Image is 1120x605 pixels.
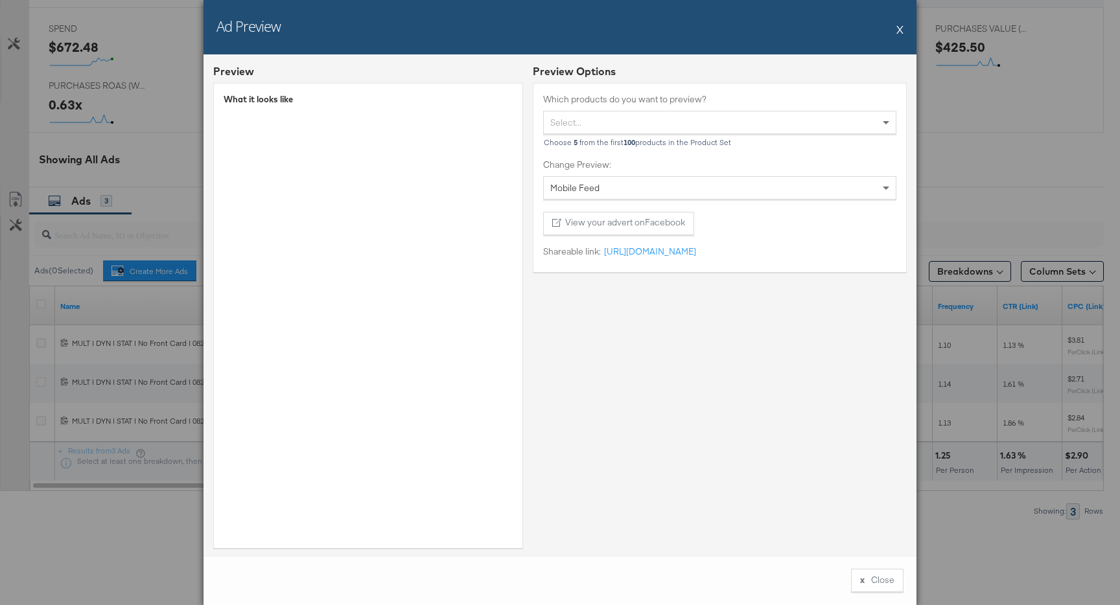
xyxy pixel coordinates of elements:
a: [URL][DOMAIN_NAME] [601,245,696,258]
div: Choose from the first products in the Product Set [543,138,896,147]
label: Shareable link: [543,245,601,258]
span: Mobile Feed [550,182,600,194]
div: x [860,574,865,586]
button: X [896,16,904,42]
button: View your advert onFacebook [543,212,694,235]
button: xClose [851,569,904,592]
h2: Ad Preview [216,16,281,36]
div: Select... [544,111,896,133]
b: 100 [624,137,635,147]
b: 5 [574,137,577,147]
label: Which products do you want to preview? [543,93,896,106]
div: What it looks like [224,93,513,106]
label: Change Preview: [543,159,896,171]
div: Preview Options [533,64,907,79]
div: Preview [213,64,254,79]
